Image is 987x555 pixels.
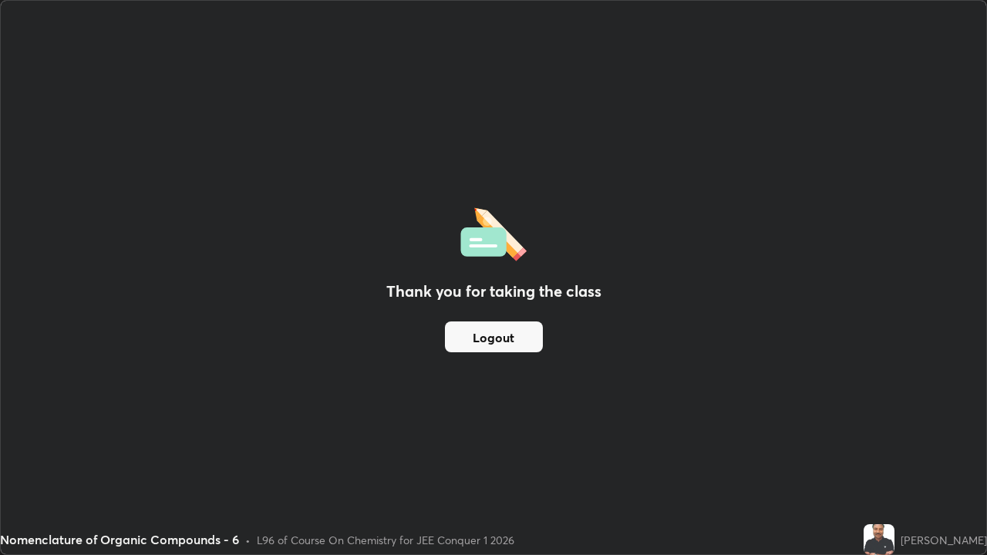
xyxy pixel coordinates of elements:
div: [PERSON_NAME] [901,532,987,548]
img: 082fcddd6cff4f72b7e77e0352d4d048.jpg [864,524,894,555]
button: Logout [445,321,543,352]
h2: Thank you for taking the class [386,280,601,303]
img: offlineFeedback.1438e8b3.svg [460,203,527,261]
div: L96 of Course On Chemistry for JEE Conquer 1 2026 [257,532,514,548]
div: • [245,532,251,548]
